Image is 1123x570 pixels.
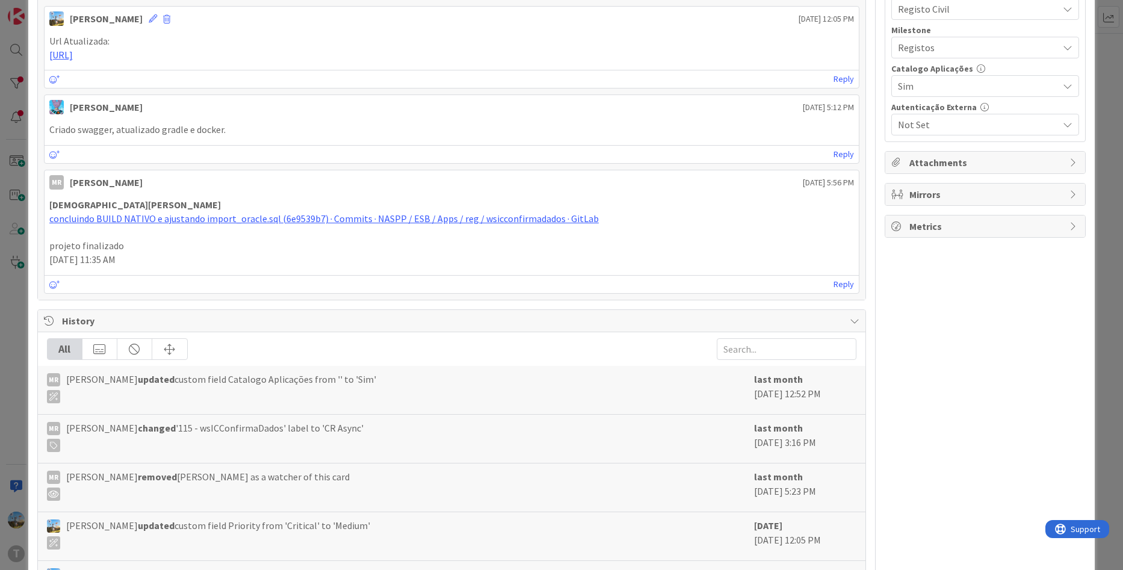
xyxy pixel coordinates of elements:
a: [URL] [49,49,73,61]
div: [PERSON_NAME] [70,100,143,114]
span: Support [25,2,55,16]
b: removed [138,471,177,483]
div: [DATE] 3:16 PM [754,421,856,457]
input: Search... [717,338,856,360]
div: [PERSON_NAME] [70,175,143,190]
span: Attachments [909,155,1063,170]
div: [DATE] 5:23 PM [754,469,856,506]
a: Reply [834,277,854,292]
div: Catalogo Aplicações [891,64,1079,73]
p: Criado swagger, atualizado gradle e docker. [49,123,855,137]
b: last month [754,373,803,385]
div: Autenticação Externa [891,103,1079,111]
b: last month [754,422,803,434]
strong: [DEMOGRAPHIC_DATA][PERSON_NAME] [49,199,221,211]
span: [PERSON_NAME] [PERSON_NAME] as a watcher of this card [66,469,350,501]
a: Reply [834,72,854,87]
div: MR [47,373,60,386]
span: Sim [898,78,1052,94]
div: MR [49,175,64,190]
span: projeto finalizado [49,240,124,252]
span: Mirrors [909,187,1063,202]
span: [DATE] 11:35 AM [49,253,116,265]
b: changed [138,422,176,434]
span: [PERSON_NAME] '115 - wsICConfirmaDados' label to 'CR Async' [66,421,364,452]
span: History [62,314,844,328]
span: [PERSON_NAME] custom field Priority from 'Critical' to 'Medium' [66,518,370,550]
span: Registo Civil [898,1,1052,17]
b: [DATE] [754,519,782,531]
div: MR [47,422,60,435]
b: last month [754,471,803,483]
div: MR [47,471,60,484]
div: [DATE] 12:52 PM [754,372,856,408]
span: Not Set [898,116,1052,133]
div: All [48,339,82,359]
span: Registos [898,39,1052,56]
div: [PERSON_NAME] [70,11,143,26]
a: concluindo BUILD NATIVO e ajustando import_oracle.sql (6e9539b7) · Commits · NASPP / ESB / Apps /... [49,212,599,225]
span: Metrics [909,219,1063,234]
img: DG [49,11,64,26]
span: [PERSON_NAME] custom field Catalogo Aplicações from '' to 'Sim' [66,372,376,403]
b: updated [138,519,175,531]
a: Reply [834,147,854,162]
img: SF [49,100,64,114]
span: [DATE] 5:56 PM [803,176,854,189]
div: Milestone [891,26,1079,34]
b: updated [138,373,175,385]
span: [DATE] 5:12 PM [803,101,854,114]
div: [DATE] 12:05 PM [754,518,856,554]
img: DG [47,519,60,533]
span: [DATE] 12:05 PM [799,13,854,25]
p: Url Atualizada: [49,34,855,48]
